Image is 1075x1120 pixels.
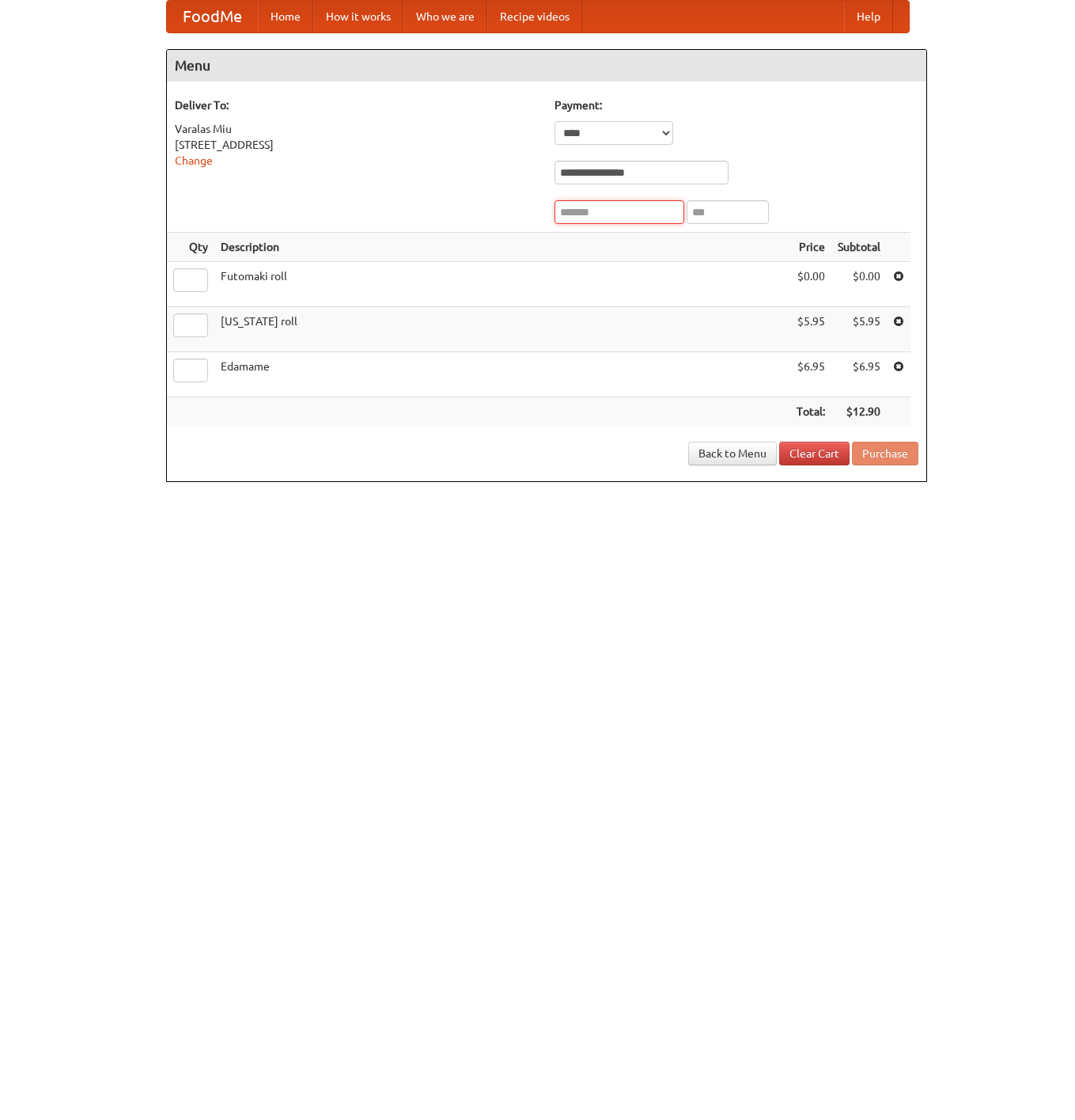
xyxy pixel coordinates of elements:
td: $5.95 [790,307,831,352]
td: $0.00 [831,262,887,307]
h4: Menu [167,50,926,82]
button: Purchase [852,442,918,465]
a: Who we are [403,1,487,32]
th: Description [214,233,790,262]
td: $5.95 [831,307,887,352]
td: Futomaki roll [214,262,790,307]
h5: Payment: [555,97,918,113]
th: Total: [790,397,831,427]
a: Recipe videos [487,1,582,32]
a: Home [258,1,313,32]
a: Change [175,154,213,167]
div: Varalas Miu [175,121,539,137]
a: Clear Cart [779,442,850,465]
th: $12.90 [831,397,887,427]
th: Price [790,233,831,262]
td: Edamame [214,352,790,397]
a: Back to Menu [688,442,777,465]
td: $0.00 [790,262,831,307]
td: [US_STATE] roll [214,307,790,352]
div: [STREET_ADDRESS] [175,137,539,153]
th: Qty [167,233,214,262]
a: How it works [313,1,403,32]
th: Subtotal [831,233,887,262]
a: FoodMe [167,1,258,32]
h5: Deliver To: [175,97,539,113]
td: $6.95 [790,352,831,397]
a: Help [844,1,893,32]
td: $6.95 [831,352,887,397]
